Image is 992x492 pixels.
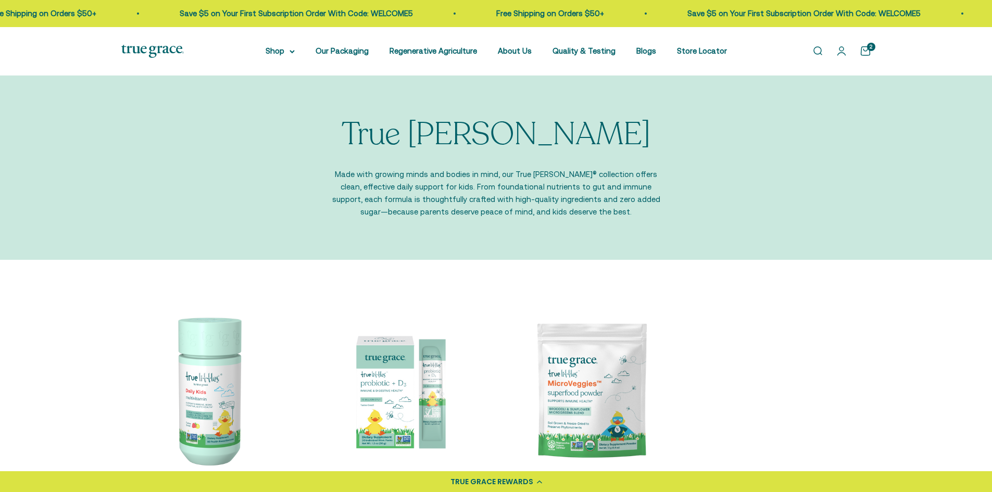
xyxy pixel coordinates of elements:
[552,46,616,55] a: Quality & Testing
[390,46,477,55] a: Regenerative Agriculture
[162,7,396,20] p: Save $5 on Your First Subscription Order With Code: WELCOME5
[450,476,533,487] div: TRUE GRACE REWARDS
[327,168,665,218] p: Made with growing minds and bodies in mind, our True [PERSON_NAME]® collection offers clean, effe...
[479,9,587,18] a: Free Shipping on Orders $50+
[636,46,656,55] a: Blogs
[316,46,369,55] a: Our Packaging
[312,301,490,480] img: Vitamin D is essential for your little one’s development and immune health, and it can be tricky ...
[342,117,650,152] p: True [PERSON_NAME]
[266,45,295,57] summary: Shop
[498,46,532,55] a: About Us
[503,301,681,480] img: Kids Daily Superfood for Immune Health* Easy way for kids to get more greens in their diet Regene...
[121,301,299,480] img: True Littles® Daily Kids Multivitamin
[867,43,875,51] cart-count: 2
[670,7,903,20] p: Save $5 on Your First Subscription Order With Code: WELCOME5
[677,46,727,55] a: Store Locator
